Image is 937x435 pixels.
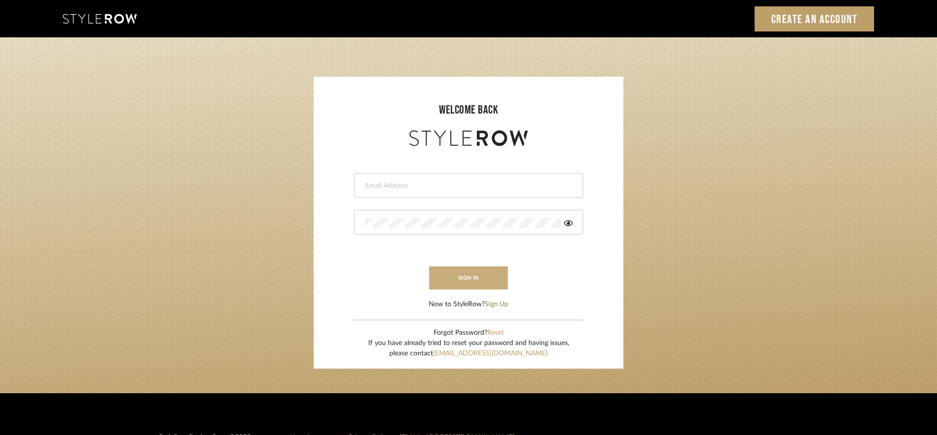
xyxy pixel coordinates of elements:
button: sign in [429,266,508,290]
button: Reset [487,328,504,338]
div: If you have already tried to reset your password and having issues, please contact [368,338,569,359]
div: Forgot Password? [368,328,569,338]
input: Email Address [364,181,570,191]
a: [EMAIL_ADDRESS][DOMAIN_NAME] [433,350,548,357]
div: welcome back [323,101,614,119]
button: Sign Up [485,299,508,310]
div: New to StyleRow? [429,299,508,310]
a: Create an Account [755,6,875,31]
